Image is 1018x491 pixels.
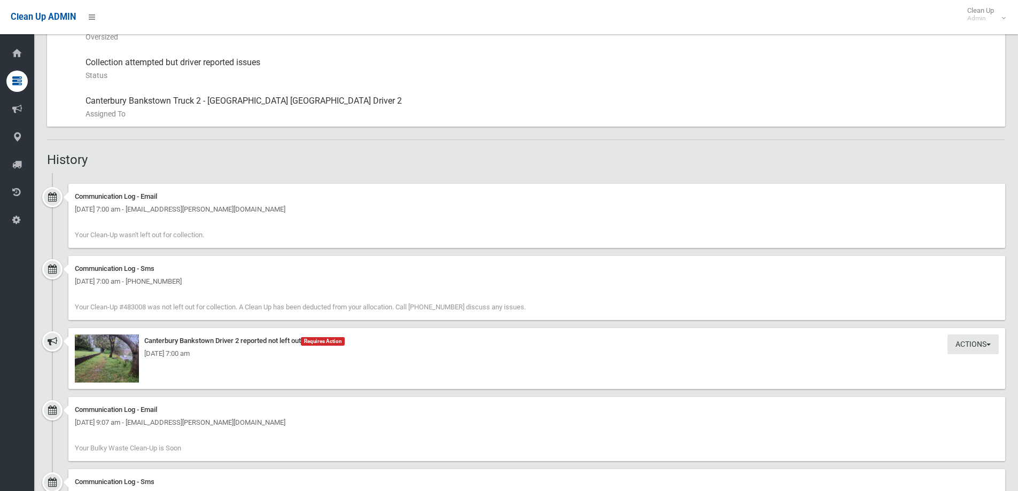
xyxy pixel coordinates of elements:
span: Clean Up [962,6,1005,22]
div: [DATE] 7:00 am [75,347,999,360]
div: Canterbury Bankstown Driver 2 reported not left out [75,334,999,347]
img: 2025-09-1106.59.035243735140075615755.jpg [75,334,139,383]
div: [DATE] 7:00 am - [EMAIL_ADDRESS][PERSON_NAME][DOMAIN_NAME] [75,203,999,216]
small: Admin [967,14,994,22]
div: [DATE] 7:00 am - [PHONE_NUMBER] [75,275,999,288]
small: Status [86,69,997,82]
span: Your Clean-Up wasn't left out for collection. [75,231,204,239]
button: Actions [947,334,999,354]
div: Communication Log - Email [75,190,999,203]
small: Assigned To [86,107,997,120]
div: [DATE] 9:07 am - [EMAIL_ADDRESS][PERSON_NAME][DOMAIN_NAME] [75,416,999,429]
div: Communication Log - Sms [75,476,999,488]
span: Clean Up ADMIN [11,12,76,22]
h2: History [47,153,1005,167]
div: Canterbury Bankstown Truck 2 - [GEOGRAPHIC_DATA] [GEOGRAPHIC_DATA] Driver 2 [86,88,997,127]
div: Collection attempted but driver reported issues [86,50,997,88]
div: Communication Log - Sms [75,262,999,275]
div: Communication Log - Email [75,403,999,416]
span: Your Bulky Waste Clean-Up is Soon [75,444,181,452]
span: Your Clean-Up #483008 was not left out for collection. A Clean Up has been deducted from your all... [75,303,526,311]
span: Requires Action [301,337,345,346]
small: Oversized [86,30,997,43]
